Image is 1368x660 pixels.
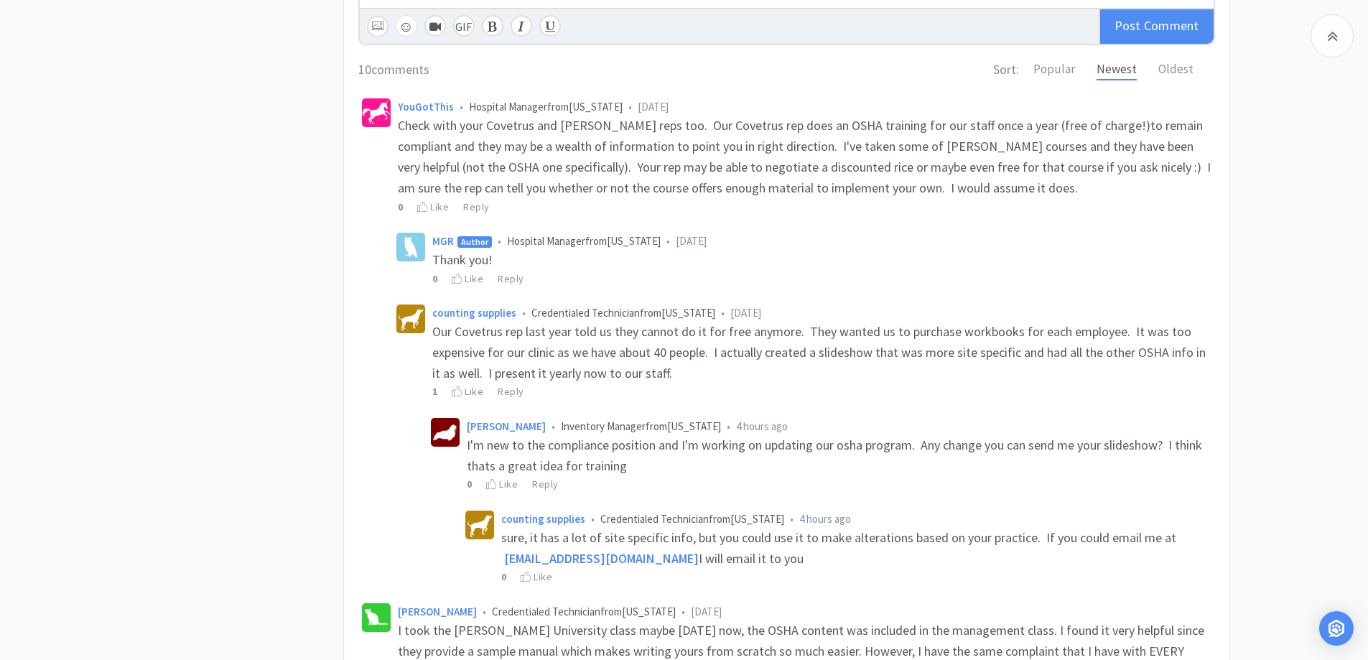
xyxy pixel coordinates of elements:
[452,271,483,287] div: Like
[463,199,490,215] div: Reply
[432,272,438,285] strong: 0
[458,237,491,247] span: Author
[691,605,722,618] span: [DATE]
[1033,60,1075,80] div: Popular
[521,569,552,585] div: Like
[398,200,404,213] strong: 0
[730,306,761,320] span: [DATE]
[432,305,1211,322] div: Credentialed Technician from [US_STATE]
[1144,17,1199,34] span: Comment
[552,419,555,433] span: •
[504,550,699,567] a: [EMAIL_ADDRESS][DOMAIN_NAME]
[676,234,707,248] span: [DATE]
[498,384,524,399] div: Reply
[467,418,1211,435] div: Inventory Manager from [US_STATE]
[467,478,473,491] strong: 0
[398,98,1211,116] div: Hospital Manager from [US_STATE]
[432,251,493,268] span: Thank you!
[452,384,483,399] div: Like
[799,512,851,526] span: 4 hours ago
[727,419,730,433] span: •
[358,60,429,80] h6: 10 comments
[432,234,454,248] a: MGR
[721,306,725,320] span: •
[993,60,1019,80] h6: Sort:
[432,385,438,398] strong: 1
[432,306,516,320] a: counting supplies
[638,100,669,113] span: [DATE]
[681,605,685,618] span: •
[532,476,559,492] div: Reply
[501,570,507,583] strong: 0
[483,605,486,618] span: •
[486,476,518,492] div: Like
[398,605,477,618] a: [PERSON_NAME]
[699,550,804,567] span: I will email it to you
[498,234,501,248] span: •
[498,271,524,287] div: Reply
[467,437,1205,474] span: I'm new to the compliance position and I'm working on updating our osha program. Any change you c...
[1097,60,1137,80] div: Newest
[417,199,449,215] div: Like
[1158,60,1193,80] div: Oldest
[501,529,1176,546] span: sure, it has a lot of site specific info, but you could use it to make alterations based on your ...
[666,234,670,248] span: •
[1099,9,1214,44] div: Post
[398,100,454,113] a: YouGotThis
[432,323,1209,381] span: Our Covetrus rep last year told us they cannot do it for free anymore. They wanted us to purchase...
[467,419,546,433] a: [PERSON_NAME]
[453,15,475,37] div: GIF
[432,233,1211,250] div: Hospital Manager from [US_STATE]
[398,603,1211,621] div: Credentialed Technician from [US_STATE]
[736,419,788,433] span: 4 hours ago
[501,511,1211,528] div: Credentialed Technician from [US_STATE]
[628,100,632,113] span: •
[396,15,417,37] button: ☺
[501,512,585,526] a: counting supplies
[790,512,794,526] span: •
[1319,611,1354,646] div: Open Intercom Messenger
[460,100,463,113] span: •
[398,117,1214,195] span: Check with your Covetrus and [PERSON_NAME] reps too. Our Covetrus rep does an OSHA training for o...
[591,512,595,526] span: •
[522,306,526,320] span: •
